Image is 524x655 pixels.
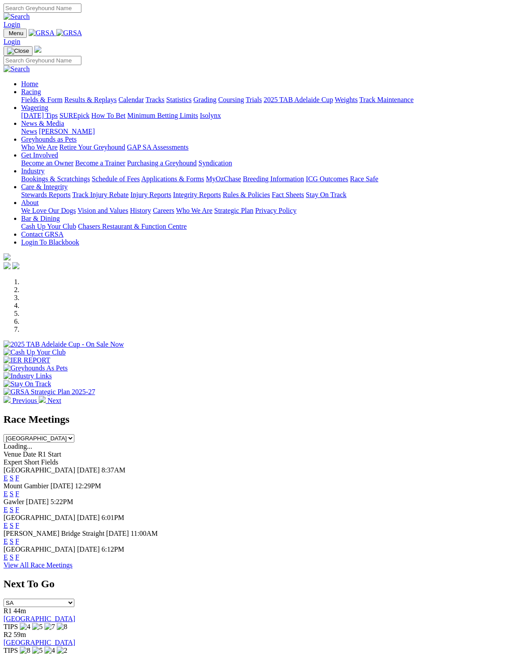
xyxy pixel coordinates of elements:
[4,506,8,513] a: E
[198,159,232,167] a: Syndication
[141,175,204,183] a: Applications & Forms
[21,120,64,127] a: News & Media
[4,29,27,38] button: Toggle navigation
[146,96,165,103] a: Tracks
[223,191,270,198] a: Rules & Policies
[4,340,124,348] img: 2025 TAB Adelaide Cup - On Sale Now
[57,647,67,655] img: 2
[75,482,101,490] span: 12:29PM
[15,506,19,513] a: F
[41,458,58,466] span: Fields
[102,466,125,474] span: 8:37AM
[14,631,26,638] span: 59m
[10,506,14,513] a: S
[4,38,20,45] a: Login
[102,545,125,553] span: 6:12PM
[21,238,79,246] a: Login To Blackbook
[23,450,36,458] span: Date
[21,207,520,215] div: About
[32,647,43,655] img: 5
[10,490,14,498] a: S
[12,397,37,404] span: Previous
[20,623,30,631] img: 4
[4,545,75,553] span: [GEOGRAPHIC_DATA]
[72,191,128,198] a: Track Injury Rebate
[127,143,189,151] a: GAP SA Assessments
[77,545,100,553] span: [DATE]
[15,522,19,529] a: F
[153,207,174,214] a: Careers
[106,530,129,537] span: [DATE]
[255,207,297,214] a: Privacy Policy
[4,56,81,65] input: Search
[92,112,126,119] a: How To Bet
[7,48,29,55] img: Close
[4,372,52,380] img: Industry Links
[78,223,187,230] a: Chasers Restaurant & Function Centre
[21,175,90,183] a: Bookings & Scratchings
[21,175,520,183] div: Industry
[34,46,41,53] img: logo-grsa-white.png
[4,561,73,569] a: View All Race Meetings
[39,128,95,135] a: [PERSON_NAME]
[4,253,11,260] img: logo-grsa-white.png
[130,191,171,198] a: Injury Reports
[4,553,8,561] a: E
[4,498,24,505] span: Gawler
[4,647,18,654] span: TIPS
[21,151,58,159] a: Get Involved
[4,450,21,458] span: Venue
[21,191,520,199] div: Care & Integrity
[127,159,197,167] a: Purchasing a Greyhound
[21,80,38,88] a: Home
[21,104,48,111] a: Wagering
[4,262,11,269] img: facebook.svg
[21,223,520,231] div: Bar & Dining
[4,65,30,73] img: Search
[4,623,18,630] span: TIPS
[4,388,95,396] img: GRSA Strategic Plan 2025-27
[4,458,22,466] span: Expert
[15,553,19,561] a: F
[44,623,55,631] img: 7
[21,159,520,167] div: Get Involved
[272,191,304,198] a: Fact Sheets
[51,498,73,505] span: 5:22PM
[4,443,32,450] span: Loading...
[21,112,520,120] div: Wagering
[4,13,30,21] img: Search
[21,128,37,135] a: News
[4,466,75,474] span: [GEOGRAPHIC_DATA]
[10,474,14,482] a: S
[10,538,14,545] a: S
[64,96,117,103] a: Results & Replays
[10,522,14,529] a: S
[26,498,49,505] span: [DATE]
[4,21,20,28] a: Login
[4,639,75,646] a: [GEOGRAPHIC_DATA]
[39,396,46,403] img: chevron-right-pager-white.svg
[4,356,50,364] img: IER REPORT
[4,514,75,521] span: [GEOGRAPHIC_DATA]
[118,96,144,103] a: Calendar
[102,514,125,521] span: 6:01PM
[4,578,520,590] h2: Next To Go
[4,538,8,545] a: E
[59,143,125,151] a: Retire Your Greyhound
[48,397,61,404] span: Next
[21,112,58,119] a: [DATE] Tips
[4,522,8,529] a: E
[21,143,58,151] a: Who We Are
[21,231,63,238] a: Contact GRSA
[15,474,19,482] a: F
[4,607,12,615] span: R1
[131,530,158,537] span: 11:00AM
[306,191,346,198] a: Stay On Track
[92,175,139,183] a: Schedule of Fees
[15,490,19,498] a: F
[214,207,253,214] a: Strategic Plan
[130,207,151,214] a: History
[4,4,81,13] input: Search
[173,191,221,198] a: Integrity Reports
[21,191,70,198] a: Stewards Reports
